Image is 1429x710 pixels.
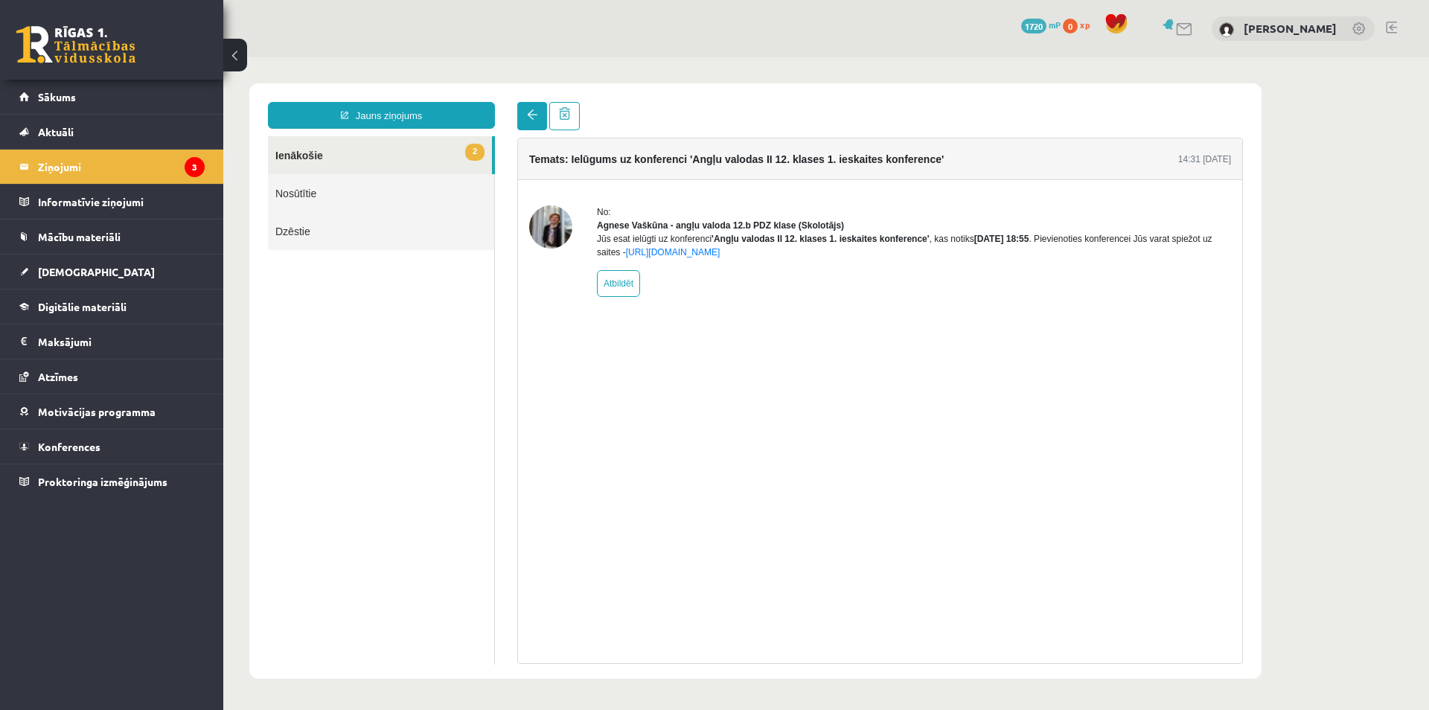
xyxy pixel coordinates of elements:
a: 2Ienākošie [45,79,269,117]
a: Rīgas 1. Tālmācības vidusskola [16,26,135,63]
span: Motivācijas programma [38,405,156,418]
span: xp [1080,19,1090,31]
span: mP [1049,19,1061,31]
a: [DEMOGRAPHIC_DATA] [19,255,205,289]
span: Sākums [38,90,76,103]
span: Digitālie materiāli [38,300,127,313]
legend: Ziņojumi [38,150,205,184]
span: Atzīmes [38,370,78,383]
div: Jūs esat ielūgti uz konferenci , kas notiks . Pievienoties konferencei Jūs varat spiežot uz saites - [374,175,1008,202]
a: Dzēstie [45,155,271,193]
strong: Agnese Vaškūna - angļu valoda 12.b PDZ klase (Skolotājs) [374,163,621,173]
span: 1720 [1021,19,1046,33]
a: Informatīvie ziņojumi [19,185,205,219]
a: 0 xp [1063,19,1097,31]
img: Ritvars Lauva [1219,22,1234,37]
span: 2 [242,86,261,103]
a: 1720 mP [1021,19,1061,31]
legend: Maksājumi [38,324,205,359]
span: Mācību materiāli [38,230,121,243]
a: Digitālie materiāli [19,290,205,324]
a: Konferences [19,429,205,464]
a: Maksājumi [19,324,205,359]
span: 0 [1063,19,1078,33]
legend: Informatīvie ziņojumi [38,185,205,219]
a: Jauns ziņojums [45,45,272,71]
b: [DATE] 18:55 [751,176,806,187]
span: Aktuāli [38,125,74,138]
a: Atzīmes [19,359,205,394]
a: Sākums [19,80,205,114]
a: [URL][DOMAIN_NAME] [403,190,497,200]
span: [DEMOGRAPHIC_DATA] [38,265,155,278]
span: Konferences [38,440,100,453]
a: Motivācijas programma [19,394,205,429]
b: 'Angļu valodas II 12. klases 1. ieskaites konference' [488,176,706,187]
a: Ziņojumi3 [19,150,205,184]
a: Proktoringa izmēģinājums [19,464,205,499]
a: [PERSON_NAME] [1244,21,1337,36]
a: Nosūtītie [45,117,271,155]
div: 14:31 [DATE] [955,95,1008,109]
h4: Temats: Ielūgums uz konferenci 'Angļu valodas II 12. klases 1. ieskaites konference' [306,96,720,108]
a: Aktuāli [19,115,205,149]
a: Mācību materiāli [19,220,205,254]
span: Proktoringa izmēģinājums [38,475,167,488]
a: Atbildēt [374,213,417,240]
div: No: [374,148,1008,161]
img: Agnese Vaškūna - angļu valoda 12.b PDZ klase [306,148,349,191]
i: 3 [185,157,205,177]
